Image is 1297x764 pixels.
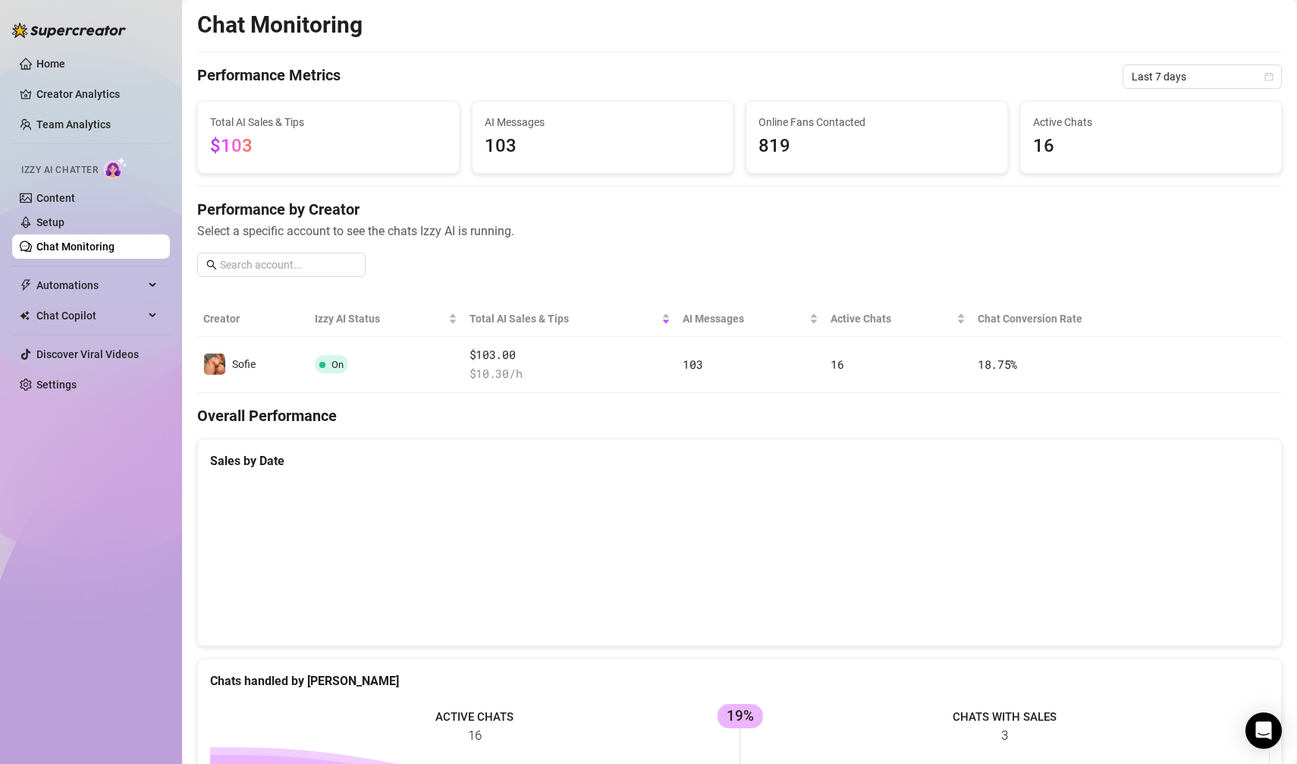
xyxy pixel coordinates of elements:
[210,114,447,130] span: Total AI Sales & Tips
[1033,114,1270,130] span: Active Chats
[824,301,971,337] th: Active Chats
[1264,72,1273,81] span: calendar
[469,365,671,383] span: $ 10.30 /h
[36,192,75,204] a: Content
[36,216,64,228] a: Setup
[197,199,1282,220] h4: Performance by Creator
[683,310,806,327] span: AI Messages
[232,358,256,370] span: Sofie
[683,357,702,372] span: 103
[36,118,111,130] a: Team Analytics
[758,114,995,130] span: Online Fans Contacted
[21,163,98,178] span: Izzy AI Chatter
[831,357,843,372] span: 16
[36,348,139,360] a: Discover Viral Videos
[463,301,677,337] th: Total AI Sales & Tips
[485,114,721,130] span: AI Messages
[20,279,32,291] span: thunderbolt
[197,222,1282,241] span: Select a specific account to see the chats Izzy AI is running.
[972,301,1173,337] th: Chat Conversion Rate
[220,256,356,273] input: Search account...
[469,310,659,327] span: Total AI Sales & Tips
[36,58,65,70] a: Home
[210,451,1269,470] div: Sales by Date
[677,301,824,337] th: AI Messages
[1132,65,1273,88] span: Last 7 days
[104,157,127,179] img: AI Chatter
[315,310,445,327] span: Izzy AI Status
[36,82,158,106] a: Creator Analytics
[36,303,144,328] span: Chat Copilot
[197,11,363,39] h2: Chat Monitoring
[197,301,309,337] th: Creator
[12,23,126,38] img: logo-BBDzfeDw.svg
[20,310,30,321] img: Chat Copilot
[485,132,721,161] span: 103
[36,379,77,391] a: Settings
[758,132,995,161] span: 819
[197,405,1282,426] h4: Overall Performance
[210,671,1269,690] div: Chats handled by [PERSON_NAME]
[204,354,225,375] img: Sofie
[331,359,344,370] span: On
[309,301,463,337] th: Izzy AI Status
[36,273,144,297] span: Automations
[1245,712,1282,749] div: Open Intercom Messenger
[36,241,115,253] a: Chat Monitoring
[831,310,953,327] span: Active Chats
[469,346,671,364] span: $103.00
[197,64,341,89] h4: Performance Metrics
[978,357,1017,372] span: 18.75 %
[210,135,253,156] span: $103
[1033,132,1270,161] span: 16
[206,259,217,270] span: search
